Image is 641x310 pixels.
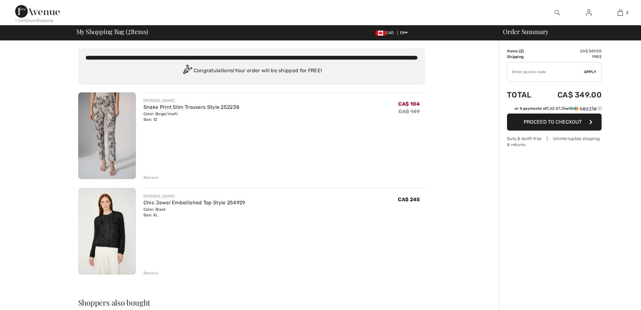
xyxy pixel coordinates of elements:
[574,106,597,111] img: Sezzle
[143,111,239,122] div: Color: Beige/multi Size: 12
[143,270,159,276] div: Remove
[376,31,396,35] span: CAD
[541,54,602,60] td: Free
[398,196,420,202] span: CA$ 245
[15,18,53,23] div: < Continue Shopping
[547,106,565,111] span: CA$ 87.25
[507,114,602,131] button: Proceed to Checkout
[376,31,386,36] img: Canadian Dollar
[86,65,417,77] div: Congratulations! Your order will be shipped for FREE!
[618,9,623,16] img: My Bag
[507,62,584,81] input: Promo code
[507,54,541,60] td: Shipping
[143,207,245,218] div: Color: Black Size: XL
[515,106,602,111] div: or 4 payments of with
[143,98,239,103] div: [PERSON_NAME]
[181,65,194,77] img: Congratulation2.svg
[78,92,136,179] img: Snake Print Slim Trousers Style 252238
[555,9,560,16] img: search the website
[581,9,597,17] a: Sign In
[76,28,149,35] span: My Shopping Bag ( Items)
[78,188,136,275] img: Chic Jewel Embellished Top Style 254929
[507,48,541,54] td: Items ( )
[524,119,582,125] span: Proceed to Checkout
[400,31,408,35] span: EN
[399,108,420,114] s: CA$ 149
[586,9,591,16] img: My Info
[507,106,602,114] div: or 4 payments ofCA$ 87.25withSezzle Click to learn more about Sezzle
[15,5,60,18] img: 1ère Avenue
[605,9,636,16] a: 2
[78,299,425,306] h2: Shoppers also bought
[626,10,628,15] span: 2
[495,28,637,35] div: Order Summary
[398,101,420,107] span: CA$ 104
[507,84,541,106] td: Total
[541,84,602,106] td: CA$ 349.00
[128,27,131,35] span: 2
[143,200,245,206] a: Chic Jewel Embellished Top Style 254929
[143,104,239,110] a: Snake Print Slim Trousers Style 252238
[143,193,245,199] div: [PERSON_NAME]
[541,48,602,54] td: CA$ 349.00
[520,49,522,53] span: 2
[143,175,159,180] div: Remove
[584,69,597,75] span: Apply
[507,136,602,148] div: Duty & tariff-free | Uninterrupted shipping & returns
